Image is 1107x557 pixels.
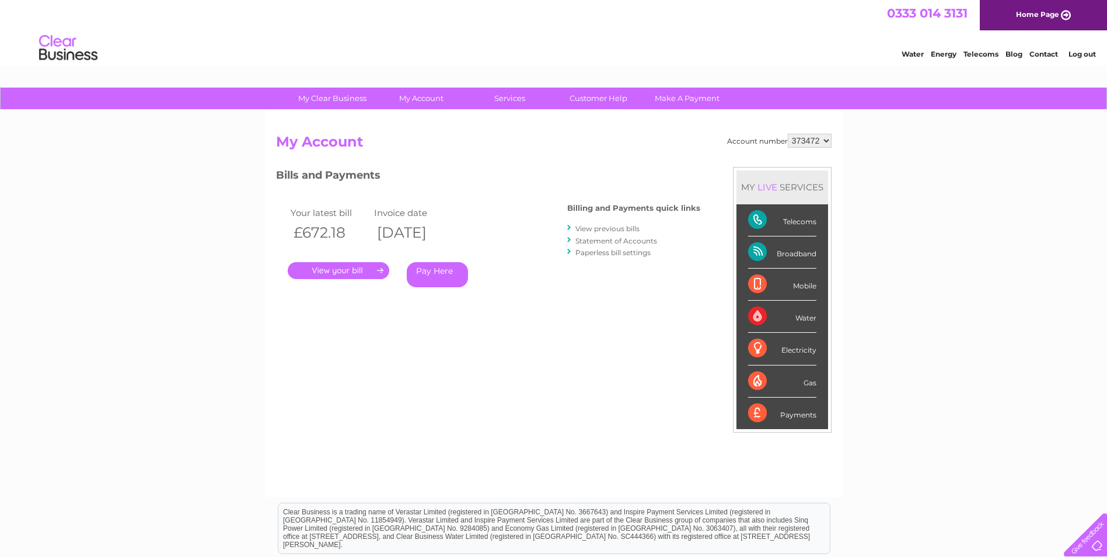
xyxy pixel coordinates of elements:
[39,30,98,66] img: logo.png
[407,262,468,287] a: Pay Here
[288,221,372,245] th: £672.18
[373,88,469,109] a: My Account
[755,182,780,193] div: LIVE
[276,134,832,156] h2: My Account
[284,88,380,109] a: My Clear Business
[371,205,455,221] td: Invoice date
[575,236,657,245] a: Statement of Accounts
[462,88,558,109] a: Services
[748,398,816,429] div: Payments
[575,224,640,233] a: View previous bills
[1029,50,1058,58] a: Contact
[748,204,816,236] div: Telecoms
[567,204,700,213] h4: Billing and Payments quick links
[748,301,816,333] div: Water
[748,269,816,301] div: Mobile
[288,262,389,279] a: .
[288,205,372,221] td: Your latest bill
[931,50,956,58] a: Energy
[1068,50,1096,58] a: Log out
[727,134,832,148] div: Account number
[748,333,816,365] div: Electricity
[736,170,828,204] div: MY SERVICES
[902,50,924,58] a: Water
[371,221,455,245] th: [DATE]
[278,6,830,57] div: Clear Business is a trading name of Verastar Limited (registered in [GEOGRAPHIC_DATA] No. 3667643...
[575,248,651,257] a: Paperless bill settings
[887,6,968,20] a: 0333 014 3131
[276,167,700,187] h3: Bills and Payments
[639,88,735,109] a: Make A Payment
[550,88,647,109] a: Customer Help
[748,365,816,398] div: Gas
[748,236,816,269] div: Broadband
[1005,50,1022,58] a: Blog
[963,50,998,58] a: Telecoms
